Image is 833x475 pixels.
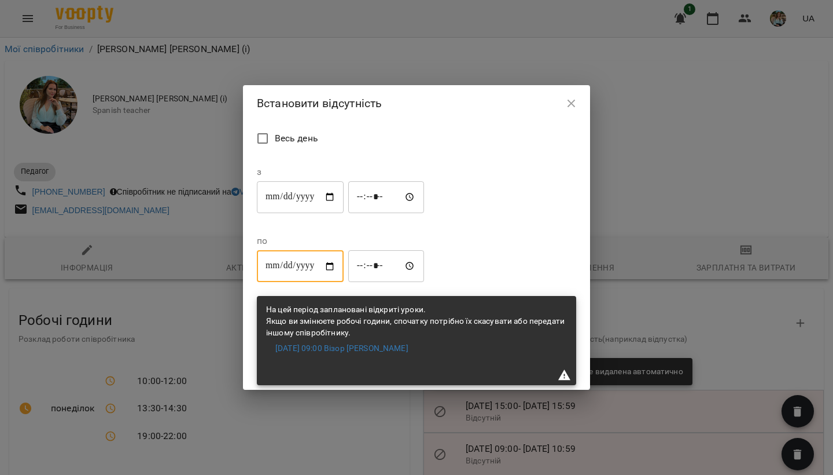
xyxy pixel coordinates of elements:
[257,167,424,177] label: з
[257,236,424,246] label: по
[257,94,576,112] h2: Встановити відсутність
[275,131,318,145] span: Весь день
[275,343,408,355] a: [DATE] 09:00 Візор [PERSON_NAME]
[266,305,565,337] span: На цей період заплановані відкриті уроки. Якщо ви змінюєте робочі години, спочатку потрібно їх ск...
